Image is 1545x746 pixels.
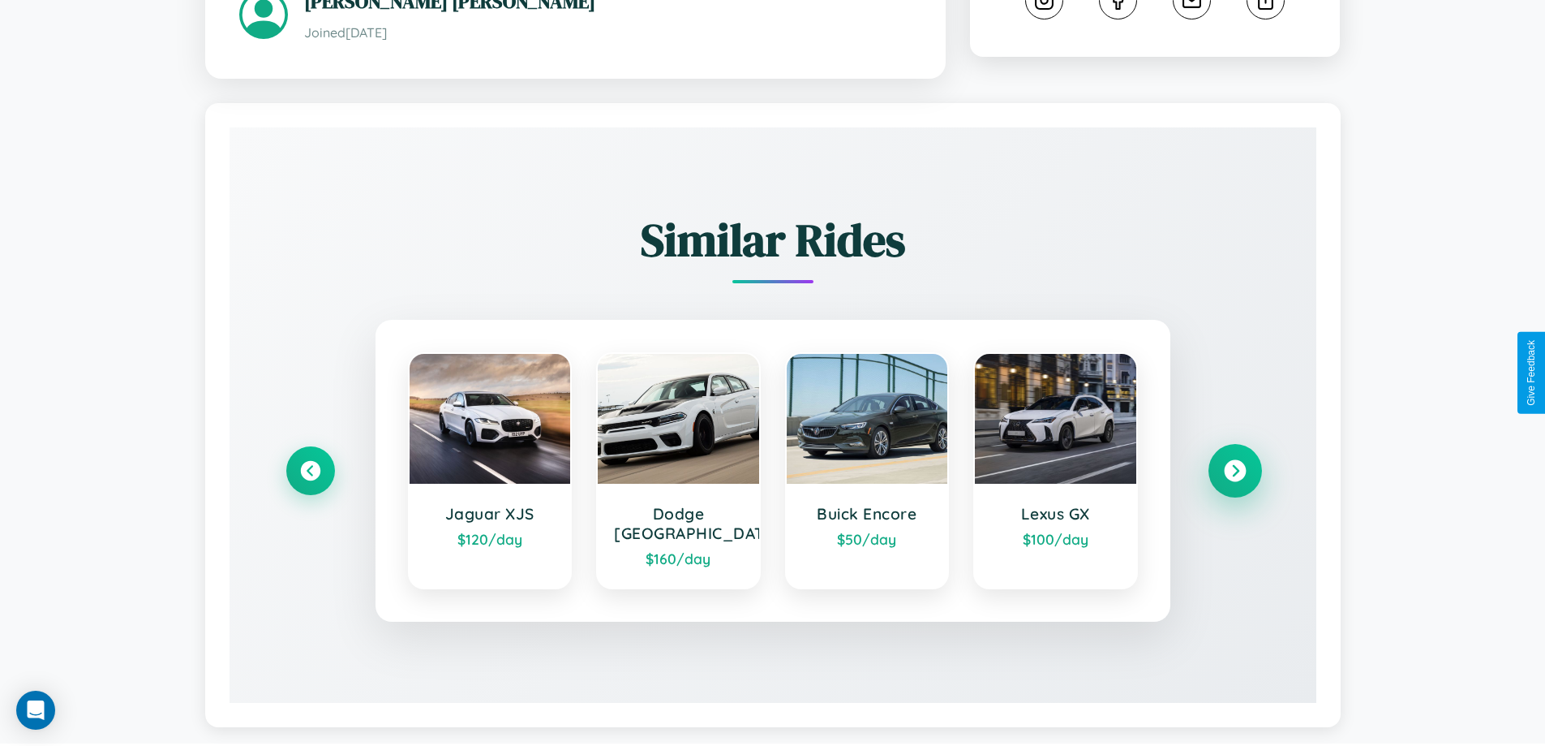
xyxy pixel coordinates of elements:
a: Jaguar XJS$120/day [408,352,573,589]
h3: Lexus GX [991,504,1120,524]
a: Dodge [GEOGRAPHIC_DATA]$160/day [596,352,761,589]
h3: Dodge [GEOGRAPHIC_DATA] [614,504,743,543]
div: $ 160 /day [614,550,743,567]
div: $ 50 /day [803,530,932,548]
a: Buick Encore$50/day [785,352,950,589]
div: $ 120 /day [426,530,555,548]
h3: Buick Encore [803,504,932,524]
a: Lexus GX$100/day [973,352,1138,589]
h2: Similar Rides [286,209,1260,271]
p: Joined [DATE] [304,21,912,45]
div: Give Feedback [1526,340,1537,406]
div: Open Intercom Messenger [16,691,55,730]
h3: Jaguar XJS [426,504,555,524]
div: $ 100 /day [991,530,1120,548]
